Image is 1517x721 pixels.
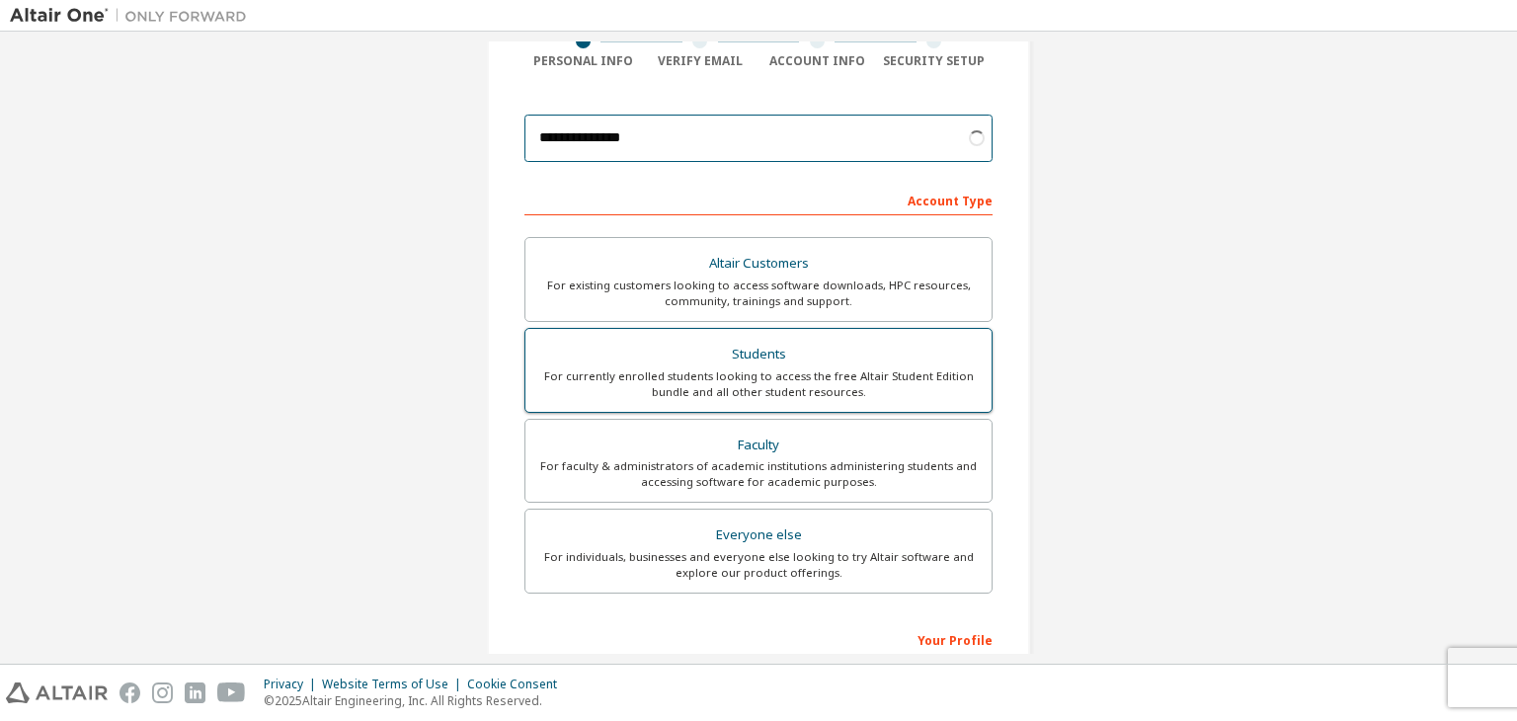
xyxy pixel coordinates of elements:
[467,677,569,692] div: Cookie Consent
[537,278,980,309] div: For existing customers looking to access software downloads, HPC resources, community, trainings ...
[6,682,108,703] img: altair_logo.svg
[524,623,993,655] div: Your Profile
[120,682,140,703] img: facebook.svg
[876,53,994,69] div: Security Setup
[524,53,642,69] div: Personal Info
[537,521,980,549] div: Everyone else
[642,53,759,69] div: Verify Email
[537,458,980,490] div: For faculty & administrators of academic institutions administering students and accessing softwa...
[264,692,569,709] p: © 2025 Altair Engineering, Inc. All Rights Reserved.
[264,677,322,692] div: Privacy
[524,184,993,215] div: Account Type
[322,677,467,692] div: Website Terms of Use
[217,682,246,703] img: youtube.svg
[758,53,876,69] div: Account Info
[537,432,980,459] div: Faculty
[10,6,257,26] img: Altair One
[152,682,173,703] img: instagram.svg
[537,549,980,581] div: For individuals, businesses and everyone else looking to try Altair software and explore our prod...
[185,682,205,703] img: linkedin.svg
[537,250,980,278] div: Altair Customers
[537,341,980,368] div: Students
[537,368,980,400] div: For currently enrolled students looking to access the free Altair Student Edition bundle and all ...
